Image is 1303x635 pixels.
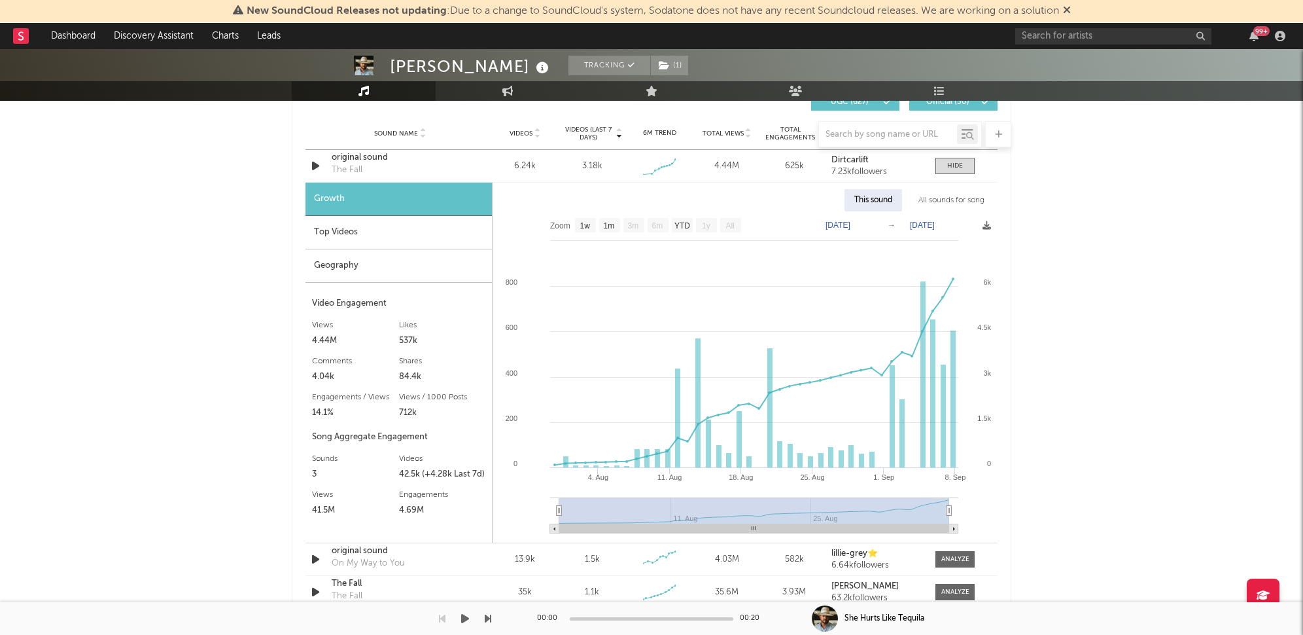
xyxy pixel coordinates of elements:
text: 1y [702,221,710,230]
text: 8. Sep [945,473,966,481]
text: 1m [604,221,615,230]
button: 99+ [1249,31,1259,41]
text: 0 [513,460,517,467]
div: 1.1k [585,586,599,599]
div: On My Way to You [332,557,405,570]
div: Views [312,317,399,333]
button: Official(30) [909,94,998,111]
div: 99 + [1253,26,1270,36]
button: Tracking [568,56,650,75]
div: 712k [399,405,486,421]
a: Dashboard [42,23,105,49]
input: Search for artists [1015,28,1211,45]
text: 600 [506,323,517,331]
div: 537k [399,333,486,349]
text: 1w [580,221,591,230]
text: 1. Sep [873,473,894,481]
div: The Fall [332,164,362,177]
span: New SoundCloud Releases not updating [247,6,447,16]
text: 3k [983,369,991,377]
a: Leads [248,23,290,49]
span: ( 1 ) [650,56,689,75]
div: Growth [305,183,492,216]
span: Official ( 30 ) [918,98,978,106]
div: Geography [305,249,492,283]
text: 11. Aug [657,473,682,481]
div: Engagements / Views [312,390,399,405]
div: 14.1% [312,405,399,421]
div: 41.5M [312,503,399,518]
div: 625k [764,160,825,173]
div: Song Aggregate Engagement [312,429,485,445]
div: 35k [495,586,555,599]
div: 3 [312,467,399,482]
div: 1.5k [585,553,600,566]
text: Zoom [550,221,570,230]
text: 18. Aug [729,473,753,481]
a: original sound [332,151,468,164]
div: 3.93M [764,586,825,599]
div: Views / 1000 Posts [399,390,486,405]
span: Dismiss [1063,6,1071,16]
text: → [888,221,895,230]
text: 3m [628,221,639,230]
text: 4. Aug [588,473,608,481]
div: 6.24k [495,160,555,173]
div: 3.18k [582,160,602,173]
a: original sound [332,545,468,558]
div: 4.03M [697,553,757,566]
a: The Fall [332,577,468,590]
div: This sound [844,189,902,211]
div: Top Videos [305,216,492,249]
div: 00:00 [537,611,563,626]
text: [DATE] [825,221,850,230]
a: Dirtcarlift [831,156,922,165]
a: lillie-grey⭐️ [831,549,922,558]
text: YTD [674,221,690,230]
div: She Hurts Like Tequila [844,613,924,625]
strong: lillie-grey⭐️ [831,549,878,558]
strong: [PERSON_NAME] [831,582,899,590]
div: 582k [764,553,825,566]
div: 84.4k [399,369,486,385]
div: Videos [399,451,486,467]
div: Likes [399,317,486,333]
button: UGC(627) [811,94,899,111]
text: 4.5k [977,323,991,331]
text: [DATE] [910,221,935,230]
div: 13.9k [495,553,555,566]
a: Charts [203,23,248,49]
text: 200 [506,414,517,422]
div: Sounds [312,451,399,467]
a: Discovery Assistant [105,23,203,49]
span: : Due to a change to SoundCloud's system, Sodatone does not have any recent Soundcloud releases. ... [247,6,1059,16]
button: (1) [651,56,688,75]
a: [PERSON_NAME] [831,582,922,591]
input: Search by song name or URL [819,130,957,140]
text: 25. Aug [800,473,824,481]
text: 1.5k [977,414,991,422]
div: Comments [312,354,399,369]
div: 4.69M [399,503,486,518]
div: 00:20 [740,611,766,626]
div: Views [312,487,399,503]
div: Shares [399,354,486,369]
div: 4.44M [697,160,757,173]
div: Video Engagement [312,296,485,312]
div: 35.6M [697,586,757,599]
text: All [725,221,734,230]
div: Engagements [399,487,486,503]
div: [PERSON_NAME] [390,56,552,77]
div: 4.04k [312,369,399,385]
div: 63.2k followers [831,594,922,603]
span: UGC ( 627 ) [820,98,880,106]
div: The Fall [332,590,362,603]
text: 6k [983,278,991,286]
div: 4.44M [312,333,399,349]
text: 0 [987,460,991,467]
div: 7.23k followers [831,168,922,177]
text: 400 [506,369,517,377]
